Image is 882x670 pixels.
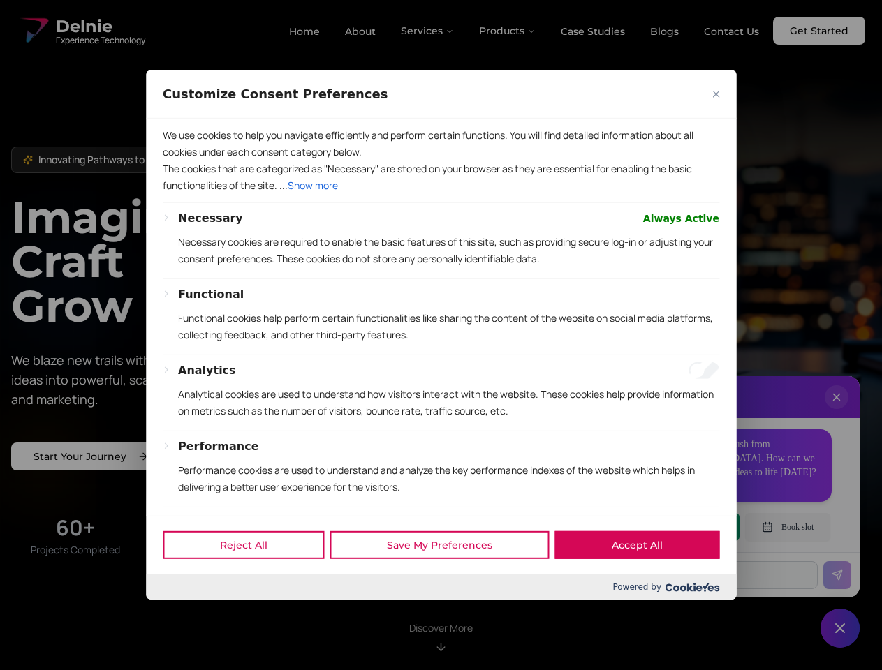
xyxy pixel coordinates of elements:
[163,161,719,194] p: The cookies that are categorized as "Necessary" are stored on your browser as they are essential ...
[178,362,236,379] button: Analytics
[178,286,244,303] button: Functional
[163,86,388,103] span: Customize Consent Preferences
[689,362,719,379] input: Enable Analytics
[163,127,719,161] p: We use cookies to help you navigate efficiently and perform certain functions. You will find deta...
[554,531,719,559] button: Accept All
[178,234,719,267] p: Necessary cookies are required to enable the basic features of this site, such as providing secur...
[712,91,719,98] img: Close
[178,210,243,227] button: Necessary
[288,177,338,194] button: Show more
[178,462,719,496] p: Performance cookies are used to understand and analyze the key performance indexes of the website...
[146,574,736,600] div: Powered by
[665,583,719,592] img: Cookieyes logo
[178,438,259,455] button: Performance
[178,386,719,419] p: Analytical cookies are used to understand how visitors interact with the website. These cookies h...
[178,310,719,343] p: Functional cookies help perform certain functionalities like sharing the content of the website o...
[643,210,719,227] span: Always Active
[163,531,324,559] button: Reject All
[330,531,549,559] button: Save My Preferences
